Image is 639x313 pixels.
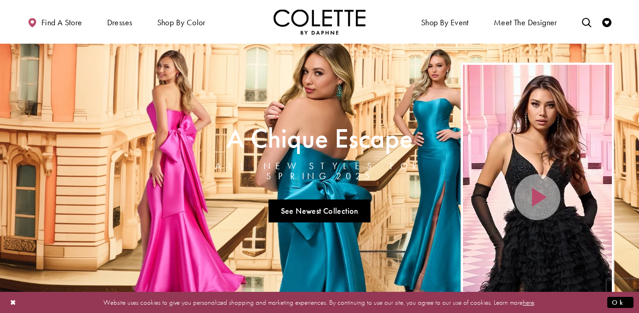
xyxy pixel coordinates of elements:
a: here [523,297,534,307]
p: Website uses cookies to give you personalized shopping and marketing experiences. By continuing t... [66,296,573,308]
button: Close Dialog [6,294,21,310]
ul: Slider Links [178,196,461,226]
a: See Newest Collection A Chique Escape All New Styles For Spring 2025 [268,199,371,222]
button: Submit Dialog [607,296,633,308]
